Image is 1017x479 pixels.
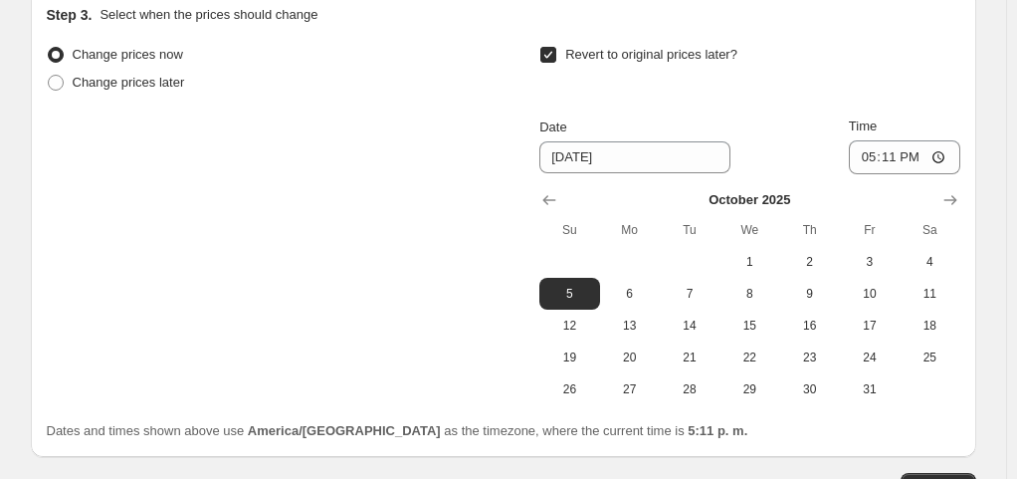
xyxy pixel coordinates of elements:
span: 13 [608,318,652,334]
span: Su [547,222,591,238]
h2: Step 3. [47,5,93,25]
span: 26 [547,381,591,397]
button: Saturday October 4 2025 [900,246,959,278]
span: 31 [848,381,892,397]
span: Tu [668,222,712,238]
span: Th [787,222,831,238]
button: Sunday October 12 2025 [539,310,599,342]
input: 9/29/2025 [539,141,730,173]
button: Monday October 27 2025 [600,373,660,405]
button: Monday October 6 2025 [600,278,660,310]
span: Change prices now [73,47,183,62]
button: Wednesday October 29 2025 [719,373,779,405]
button: Tuesday October 14 2025 [660,310,719,342]
button: Thursday October 2 2025 [779,246,839,278]
p: Select when the prices should change [100,5,317,25]
th: Thursday [779,214,839,246]
span: 14 [668,318,712,334]
span: 20 [608,350,652,365]
button: Saturday October 25 2025 [900,342,959,373]
button: Tuesday October 28 2025 [660,373,719,405]
th: Sunday [539,214,599,246]
span: 12 [547,318,591,334]
button: Monday October 13 2025 [600,310,660,342]
button: Sunday October 19 2025 [539,342,599,373]
span: Time [849,119,877,133]
span: 27 [608,381,652,397]
button: Sunday October 5 2025 [539,278,599,310]
span: 10 [848,286,892,302]
span: 3 [848,254,892,270]
b: 5:11 p. m. [688,423,747,438]
span: 9 [787,286,831,302]
span: 5 [547,286,591,302]
span: 2 [787,254,831,270]
button: Monday October 20 2025 [600,342,660,373]
button: Wednesday October 8 2025 [719,278,779,310]
button: Wednesday October 1 2025 [719,246,779,278]
span: 29 [727,381,771,397]
th: Wednesday [719,214,779,246]
th: Friday [840,214,900,246]
span: 4 [908,254,951,270]
span: 25 [908,350,951,365]
button: Thursday October 23 2025 [779,342,839,373]
button: Wednesday October 15 2025 [719,310,779,342]
span: Change prices later [73,75,185,90]
span: 21 [668,350,712,365]
button: Tuesday October 21 2025 [660,342,719,373]
span: 30 [787,381,831,397]
span: Mo [608,222,652,238]
button: Friday October 24 2025 [840,342,900,373]
button: Friday October 10 2025 [840,278,900,310]
button: Show next month, November 2025 [936,186,964,214]
span: 7 [668,286,712,302]
span: 11 [908,286,951,302]
span: 24 [848,350,892,365]
button: Saturday October 18 2025 [900,310,959,342]
button: Thursday October 16 2025 [779,310,839,342]
span: 15 [727,318,771,334]
span: 17 [848,318,892,334]
button: Friday October 17 2025 [840,310,900,342]
span: 18 [908,318,951,334]
span: Fr [848,222,892,238]
span: 1 [727,254,771,270]
span: 8 [727,286,771,302]
span: Revert to original prices later? [565,47,737,62]
span: 6 [608,286,652,302]
b: America/[GEOGRAPHIC_DATA] [248,423,441,438]
button: Show previous month, September 2025 [535,186,563,214]
input: 12:00 [849,140,960,174]
span: Sa [908,222,951,238]
th: Monday [600,214,660,246]
button: Wednesday October 22 2025 [719,342,779,373]
span: Date [539,120,566,134]
span: We [727,222,771,238]
button: Tuesday October 7 2025 [660,278,719,310]
span: 23 [787,350,831,365]
button: Thursday October 9 2025 [779,278,839,310]
th: Saturday [900,214,959,246]
button: Thursday October 30 2025 [779,373,839,405]
th: Tuesday [660,214,719,246]
span: Dates and times shown above use as the timezone, where the current time is [47,423,748,438]
span: 22 [727,350,771,365]
span: 28 [668,381,712,397]
button: Friday October 3 2025 [840,246,900,278]
button: Friday October 31 2025 [840,373,900,405]
button: Sunday October 26 2025 [539,373,599,405]
button: Saturday October 11 2025 [900,278,959,310]
span: 19 [547,350,591,365]
span: 16 [787,318,831,334]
